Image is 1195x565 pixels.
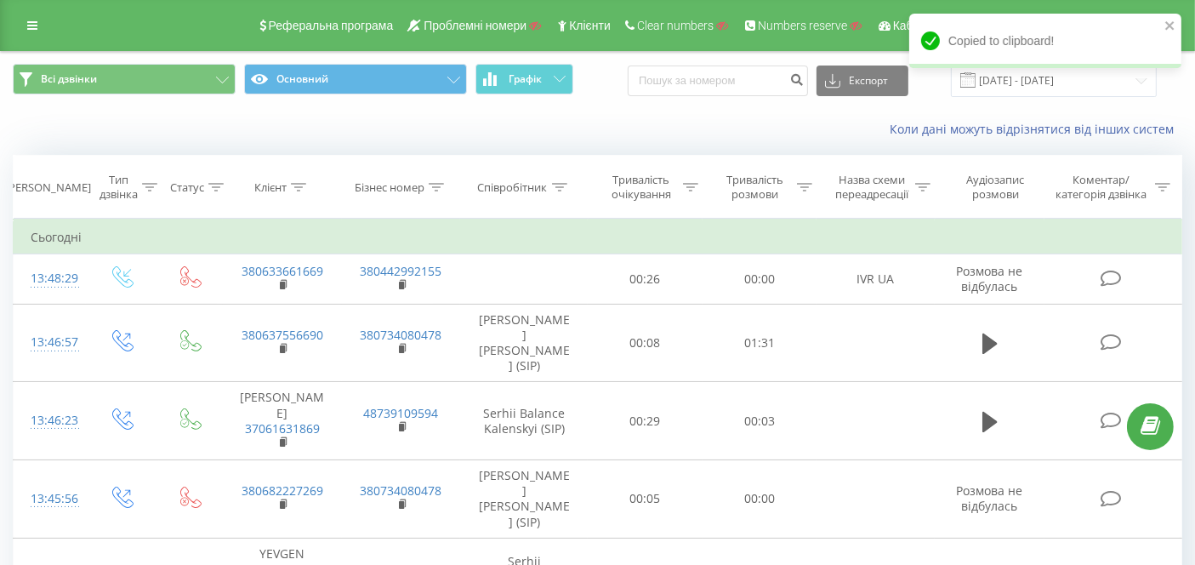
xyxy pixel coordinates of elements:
[31,262,69,295] div: 13:48:29
[893,19,935,32] span: Кабінет
[478,180,548,195] div: Співробітник
[628,66,808,96] input: Пошук за номером
[509,73,542,85] span: Графік
[957,482,1023,514] span: Розмова не відбулась
[718,173,793,202] div: Тривалість розмови
[460,460,588,539] td: [PERSON_NAME] [PERSON_NAME] (SIP)
[703,382,817,460] td: 00:03
[588,460,702,539] td: 00:05
[254,180,287,195] div: Клієнт
[100,173,138,202] div: Тип дзвінка
[703,304,817,382] td: 01:31
[242,482,323,499] a: 380682227269
[588,382,702,460] td: 00:29
[475,64,573,94] button: Графік
[832,173,912,202] div: Назва схеми переадресації
[637,19,714,32] span: Clear numbers
[242,263,323,279] a: 380633661669
[361,263,442,279] a: 380442992155
[890,121,1182,137] a: Коли дані можуть відрізнятися вiд інших систем
[957,263,1023,294] span: Розмова не відбулась
[31,326,69,359] div: 13:46:57
[31,482,69,516] div: 13:45:56
[460,382,588,460] td: Serhii Balance Kalenskyi (SIP)
[361,327,442,343] a: 380734080478
[424,19,526,32] span: Проблемні номери
[909,14,1181,68] div: Copied to clipboard!
[703,460,817,539] td: 00:00
[460,304,588,382] td: [PERSON_NAME] [PERSON_NAME] (SIP)
[950,173,1040,202] div: Аудіозапис розмови
[5,180,91,195] div: [PERSON_NAME]
[364,405,439,421] a: 48739109594
[361,482,442,499] a: 380734080478
[269,19,394,32] span: Реферальна програма
[223,382,341,460] td: [PERSON_NAME]
[41,72,97,86] span: Всі дзвінки
[170,180,204,195] div: Статус
[604,173,679,202] div: Тривалість очікування
[569,19,611,32] span: Клієнти
[817,66,908,96] button: Експорт
[817,254,935,304] td: IVR UA
[703,254,817,304] td: 00:00
[355,180,424,195] div: Бізнес номер
[31,404,69,437] div: 13:46:23
[245,420,320,437] a: 37061631869
[588,254,702,304] td: 00:26
[13,64,236,94] button: Всі дзвінки
[242,327,323,343] a: 380637556690
[14,220,1182,254] td: Сьогодні
[588,304,702,382] td: 00:08
[1164,19,1176,35] button: close
[758,19,847,32] span: Numbers reserve
[244,64,467,94] button: Основний
[1051,173,1151,202] div: Коментар/категорія дзвінка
